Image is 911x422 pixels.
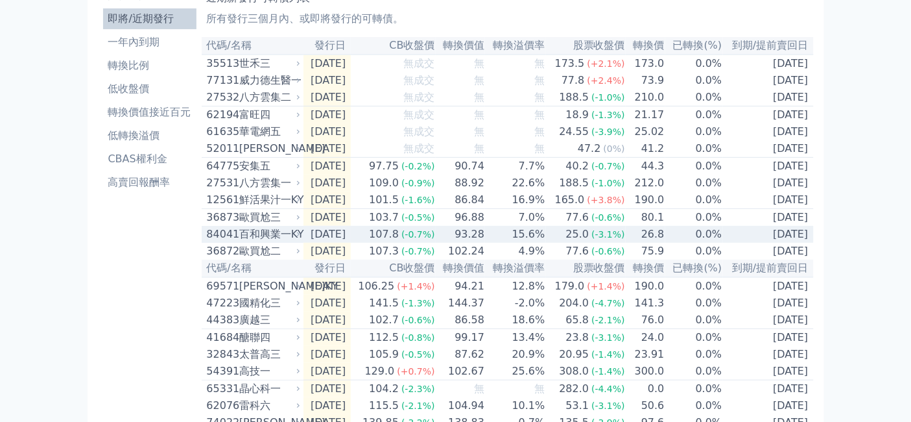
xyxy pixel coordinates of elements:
[366,312,401,328] div: 102.7
[207,175,236,191] div: 27531
[239,330,298,345] div: 醣聯四
[207,295,236,311] div: 47223
[401,195,435,205] span: (-1.6%)
[404,57,435,69] span: 無成交
[723,277,814,295] td: [DATE]
[103,34,196,50] li: 一年內到期
[436,243,486,260] td: 102.24
[626,329,665,347] td: 24.0
[485,295,545,312] td: -2.0%
[103,125,196,146] a: 低轉換溢價
[665,397,723,414] td: 0.0%
[303,123,351,140] td: [DATE]
[591,298,625,308] span: (-4.7%)
[723,140,814,158] td: [DATE]
[626,72,665,89] td: 73.9
[202,260,303,277] th: 代碼/名稱
[557,124,592,140] div: 24.55
[626,295,665,312] td: 141.3
[303,140,351,158] td: [DATE]
[404,74,435,86] span: 無成交
[552,192,587,208] div: 165.0
[591,366,625,377] span: (-1.4%)
[436,363,486,380] td: 102.67
[591,229,625,240] span: (-3.1%)
[723,295,814,312] td: [DATE]
[563,210,592,225] div: 77.6
[207,158,236,174] div: 64775
[591,332,625,343] span: (-3.1%)
[557,90,592,105] div: 188.5
[626,260,665,277] th: 轉換價
[474,91,484,103] span: 無
[485,158,545,175] td: 7.7%
[207,347,236,362] div: 32843
[723,380,814,398] td: [DATE]
[723,158,814,175] td: [DATE]
[723,192,814,209] td: [DATE]
[723,72,814,89] td: [DATE]
[474,382,484,395] span: 無
[404,108,435,121] span: 無成交
[474,57,484,69] span: 無
[401,401,435,411] span: (-2.1%)
[239,73,298,88] div: 威力德生醫一
[535,382,545,395] span: 無
[239,210,298,225] div: 歐買尬三
[303,209,351,227] td: [DATE]
[723,226,814,243] td: [DATE]
[103,105,196,120] li: 轉換價值接近百元
[351,37,435,55] th: CB收盤價
[436,397,486,414] td: 104.94
[239,295,298,311] div: 國精化三
[207,56,236,71] div: 35513
[626,346,665,363] td: 23.91
[552,279,587,294] div: 179.0
[723,106,814,124] td: [DATE]
[103,81,196,97] li: 低收盤價
[665,312,723,329] td: 0.0%
[103,128,196,143] li: 低轉換溢價
[546,37,626,55] th: 股票收盤價
[723,329,814,347] td: [DATE]
[401,246,435,256] span: (-0.7%)
[366,381,401,397] div: 104.2
[626,123,665,140] td: 25.02
[303,346,351,363] td: [DATE]
[723,37,814,55] th: 到期/提前賣回日
[436,175,486,192] td: 88.92
[552,56,587,71] div: 173.5
[626,37,665,55] th: 轉換價
[723,346,814,363] td: [DATE]
[436,346,486,363] td: 87.62
[591,212,625,223] span: (-0.6%)
[485,209,545,227] td: 7.0%
[436,37,486,55] th: 轉換價值
[366,175,401,191] div: 109.0
[665,175,723,192] td: 0.0%
[665,192,723,209] td: 0.0%
[665,260,723,277] th: 已轉換(%)
[665,89,723,106] td: 0.0%
[485,260,545,277] th: 轉換溢價率
[485,363,545,380] td: 25.6%
[535,108,545,121] span: 無
[665,140,723,158] td: 0.0%
[665,55,723,72] td: 0.0%
[303,380,351,398] td: [DATE]
[239,364,298,379] div: 高技一
[239,347,298,362] div: 太普高三
[485,277,545,295] td: 12.8%
[303,243,351,260] td: [DATE]
[207,381,236,397] div: 65331
[591,161,625,171] span: (-0.7%)
[723,55,814,72] td: [DATE]
[604,143,625,154] span: (0%)
[207,73,236,88] div: 77131
[626,175,665,192] td: 212.0
[485,175,545,192] td: 22.6%
[436,312,486,329] td: 86.58
[303,72,351,89] td: [DATE]
[665,363,723,380] td: 0.0%
[535,57,545,69] span: 無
